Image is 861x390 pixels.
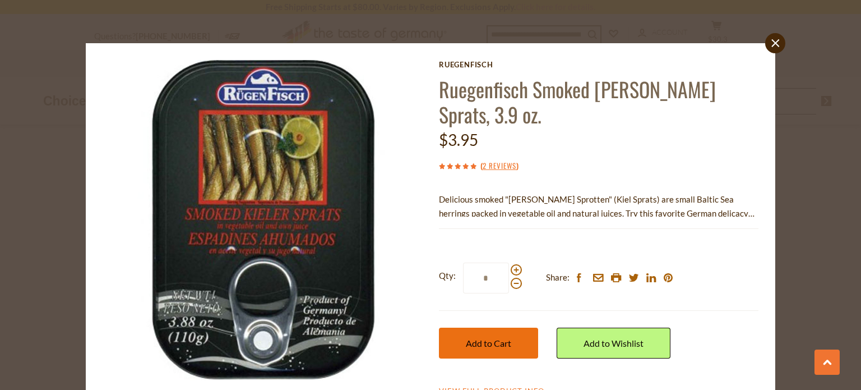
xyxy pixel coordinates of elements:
span: ( ) [480,160,519,171]
button: Add to Cart [439,328,538,359]
a: Ruegenfisch [439,60,758,69]
span: Share: [546,270,570,285]
a: 2 Reviews [483,160,516,172]
span: Delicious smoked "[PERSON_NAME] Sprotten" (Kiel Sprats) are small Baltic Sea herrings packed in v... [439,194,754,232]
strong: Qty: [439,269,456,283]
span: Add to Cart [466,338,511,348]
img: Rugenfisch Smoked Kieler Sprats [103,60,423,380]
a: Ruegenfisch Smoked [PERSON_NAME] Sprats, 3.9 oz. [439,74,716,129]
a: Add to Wishlist [557,328,670,359]
input: Qty: [463,263,509,293]
span: $3.95 [439,130,478,149]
